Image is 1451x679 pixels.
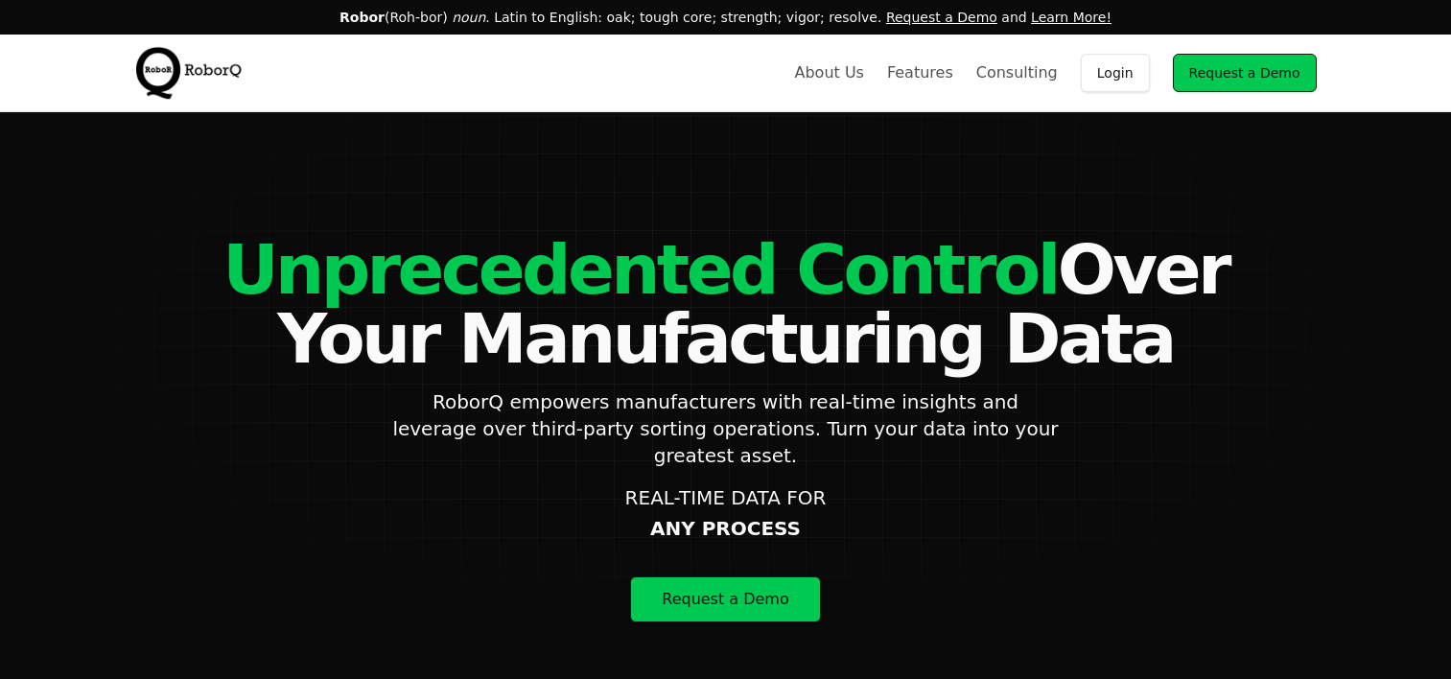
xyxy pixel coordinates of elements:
em: noun [452,10,485,25]
a: Features [887,61,953,84]
a: Request a Demo [886,10,997,25]
p: RoborQ empowers manufacturers with real-time insights and leverage over third-party sorting opera... [390,388,1062,469]
span: REAL-TIME DATA FOR [625,484,827,511]
a: Consulting [976,61,1058,84]
span: Unprecedented Control [222,229,1058,310]
a: About Us [794,61,863,84]
a: Request a Demo [1173,54,1317,92]
img: RoborQ Inc. Logo [135,44,250,102]
a: Request a Demo [630,576,821,622]
p: (Roh-bor) . Latin to English: oak; tough core; strength; vigor; resolve. and [23,8,1428,27]
a: Login [1081,54,1150,92]
span: ANY PROCESS [650,517,801,540]
a: Learn More! [1031,10,1112,25]
span: Robor [339,10,385,25]
h1: Over Your Manufacturing Data [135,235,1317,373]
